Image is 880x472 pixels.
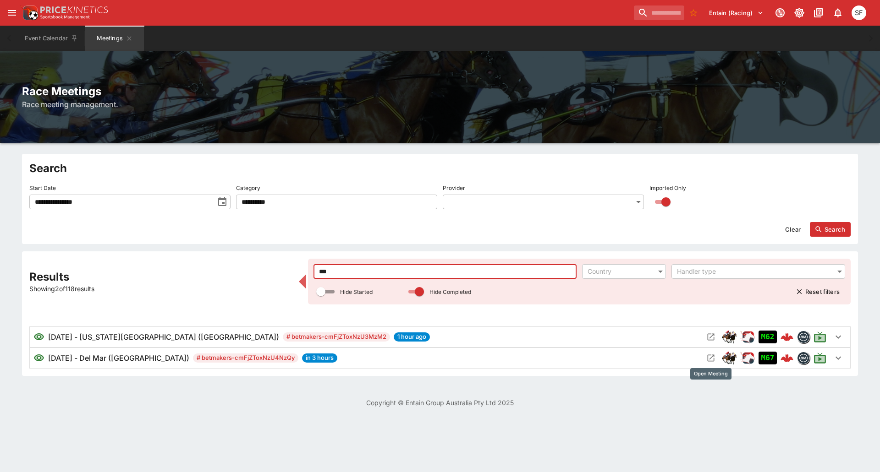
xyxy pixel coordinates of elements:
button: Select Tenant [704,5,769,20]
button: Open Meeting [704,330,718,344]
div: Open Meeting [690,368,731,380]
img: horse_racing.png [722,351,737,365]
p: Imported Only [649,184,686,192]
h6: [DATE] - Del Mar ([GEOGRAPHIC_DATA]) [48,353,189,363]
div: betmakers [797,331,810,343]
svg: Visible [33,353,44,363]
span: in 3 hours [302,353,337,363]
button: open drawer [4,5,20,21]
p: Hide Completed [429,288,471,296]
p: Showing 2 of 118 results [29,284,293,293]
div: ParallelRacing Handler [740,330,755,344]
span: 1 hour ago [394,332,430,342]
button: Sugaluopea Filipaina [849,3,869,23]
button: No Bookmarks [686,5,701,20]
p: Hide Started [340,288,373,296]
svg: Live [814,352,826,364]
img: Sportsbook Management [40,15,90,19]
p: Provider [443,184,465,192]
p: Start Date [29,184,56,192]
div: Sugaluopea Filipaina [852,5,866,20]
button: Reset filters [791,284,845,299]
button: Toggle light/dark mode [791,5,808,21]
button: Clear [780,222,806,237]
img: horse_racing.png [722,330,737,344]
button: Meetings [85,26,144,51]
button: Connected to PK [772,5,788,21]
button: Open Meeting [704,351,718,365]
p: Category [236,184,260,192]
h2: Search [29,161,851,175]
span: # betmakers-cmFjZToxNzU4NzQy [193,353,298,363]
img: betmakers.png [797,331,809,343]
h6: Race meeting management. [22,99,858,110]
img: PriceKinetics [40,6,108,13]
h6: [DATE] - [US_STATE][GEOGRAPHIC_DATA] ([GEOGRAPHIC_DATA]) [48,331,279,342]
img: logo-cerberus--red.svg [781,352,793,364]
h2: Race Meetings [22,84,858,98]
img: PriceKinetics Logo [20,4,38,22]
button: toggle date time picker [214,194,231,210]
img: racing.png [740,351,755,365]
button: Notifications [830,5,846,21]
input: search [634,5,684,20]
img: betmakers.png [797,352,809,364]
div: Country [588,267,651,276]
div: Imported to Jetbet as UNCONFIRMED [759,331,777,343]
svg: Live [814,331,826,343]
div: Handler type [677,267,830,276]
div: betmakers [797,352,810,364]
button: Event Calendar [19,26,83,51]
svg: Visible [33,331,44,342]
button: Search [810,222,851,237]
img: racing.png [740,330,755,344]
div: Imported to Jetbet as UNCONFIRMED [759,352,777,364]
img: logo-cerberus--red.svg [781,331,793,343]
div: ParallelRacing Handler [740,351,755,365]
button: Documentation [810,5,827,21]
div: horse_racing [722,351,737,365]
h2: Results [29,270,293,284]
span: # betmakers-cmFjZToxNzU3MzM2 [283,332,390,342]
div: horse_racing [722,330,737,344]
